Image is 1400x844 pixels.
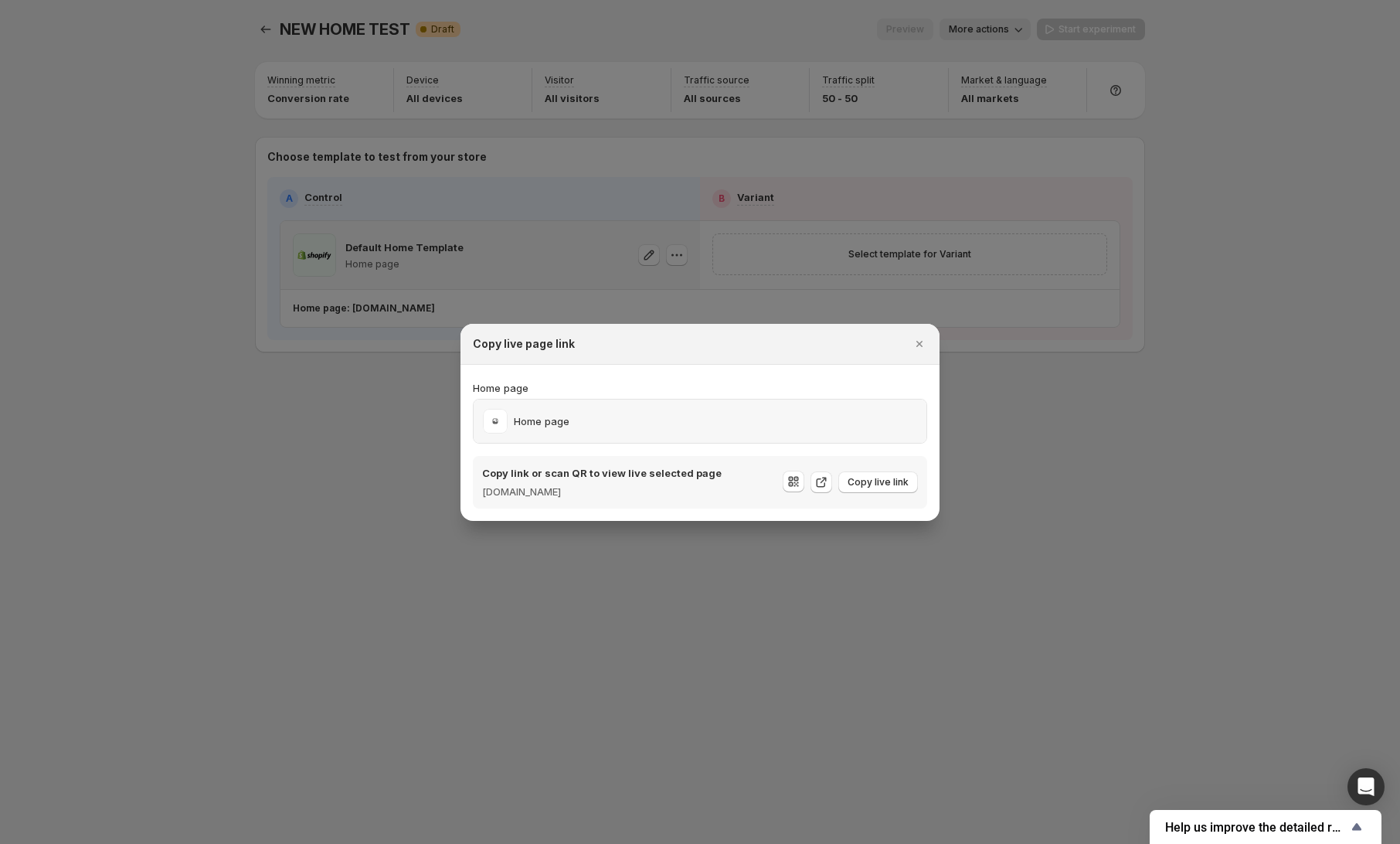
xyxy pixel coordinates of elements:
[1347,768,1385,805] div: Open Intercom Messenger
[514,413,569,429] p: Home page
[838,471,918,493] button: Copy live link
[909,333,930,355] button: Close
[473,380,927,396] p: Home page
[482,484,722,499] p: [DOMAIN_NAME]
[482,465,722,481] p: Copy link or scan QR to view live selected page
[1165,818,1366,836] button: Show survey - Help us improve the detailed report for A/B campaigns
[473,336,575,352] h2: Copy live page link
[1165,820,1347,835] span: Help us improve the detailed report for A/B campaigns
[483,409,508,434] img: Home page
[848,476,909,488] span: Copy live link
